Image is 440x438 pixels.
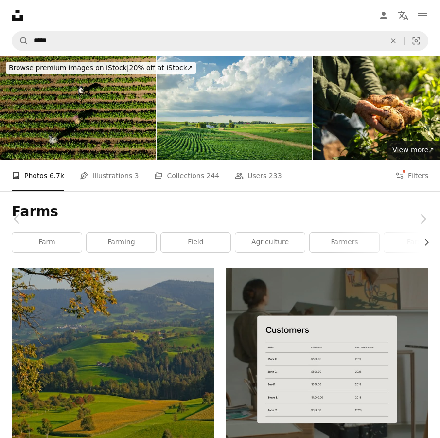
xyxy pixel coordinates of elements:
span: 244 [206,170,219,181]
a: Users 233 [235,160,282,191]
a: farm [12,233,82,252]
a: field [161,233,230,252]
a: agriculture [235,233,305,252]
button: Visual search [405,32,428,50]
a: Next [406,172,440,266]
button: Filters [395,160,428,191]
a: Illustrations 3 [80,160,139,191]
button: Clear [383,32,404,50]
form: Find visuals sitewide [12,31,428,51]
span: View more ↗ [392,146,434,154]
a: Collections 244 [154,160,219,191]
button: Language [393,6,413,25]
a: farming [87,233,156,252]
h1: Farms [12,203,428,220]
a: two brown cattle on grass field [12,416,214,424]
span: 20% off at iStock ↗ [9,64,193,72]
span: 233 [269,170,282,181]
span: 3 [135,170,139,181]
a: farmers [310,233,379,252]
button: Search Unsplash [12,32,29,50]
button: Menu [413,6,432,25]
span: Browse premium images on iStock | [9,64,129,72]
img: Farm and fields below dramatic clouds during summer in rural Minnesota [157,56,312,160]
a: Log in / Sign up [374,6,393,25]
a: Home — Unsplash [12,10,23,21]
a: View more↗ [387,141,440,160]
